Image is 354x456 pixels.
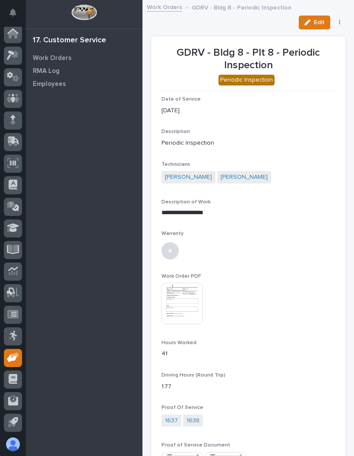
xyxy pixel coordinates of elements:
a: Employees [26,77,142,90]
p: 41 [161,349,335,358]
a: [PERSON_NAME] [221,173,268,182]
p: Periodic Inspection [161,139,335,148]
span: Work Order PDF [161,274,201,279]
span: Proof Of Service [161,405,203,410]
span: Date of Service [161,97,201,102]
a: [PERSON_NAME] [165,173,212,182]
img: Workspace Logo [71,4,97,20]
p: RMA Log [33,67,60,75]
span: Warranty [161,231,183,236]
span: Technicians [161,162,190,167]
p: 1.77 [161,382,335,391]
span: Proof of Service Document [161,443,230,448]
div: Notifications [11,9,22,22]
a: RMA Log [26,64,142,77]
p: [DATE] [161,106,335,115]
button: Edit [299,16,330,29]
span: Edit [314,19,325,26]
div: 17. Customer Service [33,36,106,45]
span: Hours Worked [161,340,196,345]
span: Description of Work [161,199,211,205]
p: Work Orders [33,54,72,62]
span: Description [161,129,190,134]
p: GDRV - Bldg 8 - Periodic Inspection [192,2,291,12]
a: Work Orders [147,2,182,12]
p: Employees [33,80,66,88]
button: Notifications [4,3,22,22]
a: 1637 [165,416,178,425]
div: Periodic Inspection [218,75,275,85]
a: 1638 [186,416,199,425]
a: Work Orders [26,51,142,64]
p: GDRV - Bldg 8 - Plt 8 - Periodic Inspection [161,47,335,72]
span: Driving Hours (Round Trip) [161,373,225,378]
button: users-avatar [4,435,22,453]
